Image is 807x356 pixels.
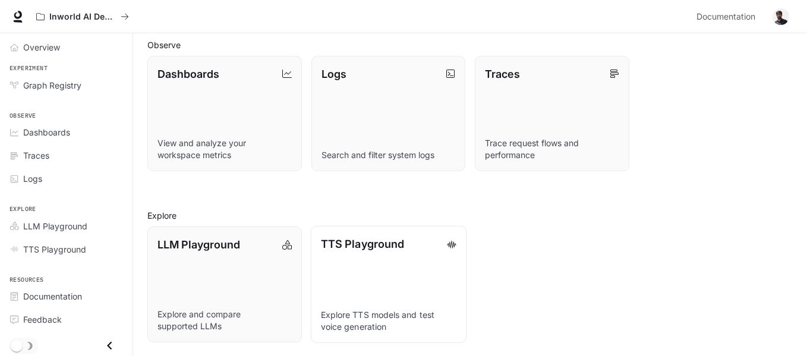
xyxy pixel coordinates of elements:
[5,216,128,237] a: LLM Playground
[485,66,520,82] p: Traces
[485,137,619,161] p: Trace request flows and performance
[5,239,128,260] a: TTS Playground
[23,149,49,162] span: Traces
[31,5,134,29] button: All workspaces
[147,209,793,222] h2: Explore
[23,79,81,92] span: Graph Registry
[5,122,128,143] a: Dashboards
[321,66,346,82] p: Logs
[696,10,755,24] span: Documentation
[321,149,456,161] p: Search and filter system logs
[23,41,60,53] span: Overview
[147,56,302,172] a: DashboardsView and analyze your workspace metrics
[5,168,128,189] a: Logs
[692,5,764,29] a: Documentation
[23,243,86,256] span: TTS Playground
[23,220,87,232] span: LLM Playground
[769,5,793,29] button: User avatar
[157,66,219,82] p: Dashboards
[23,290,82,303] span: Documentation
[157,308,292,332] p: Explore and compare supported LLMs
[23,126,70,138] span: Dashboards
[11,339,23,352] span: Dark mode toggle
[23,172,42,185] span: Logs
[5,286,128,307] a: Documentation
[5,75,128,96] a: Graph Registry
[311,56,466,172] a: LogsSearch and filter system logs
[23,313,62,326] span: Feedback
[49,12,116,22] p: Inworld AI Demos
[320,236,403,252] p: TTS Playground
[5,145,128,166] a: Traces
[157,137,292,161] p: View and analyze your workspace metrics
[5,37,128,58] a: Overview
[773,8,789,25] img: User avatar
[147,39,793,51] h2: Observe
[157,237,240,253] p: LLM Playground
[147,226,302,342] a: LLM PlaygroundExplore and compare supported LLMs
[320,308,456,332] p: Explore TTS models and test voice generation
[5,309,128,330] a: Feedback
[310,226,466,343] a: TTS PlaygroundExplore TTS models and test voice generation
[475,56,629,172] a: TracesTrace request flows and performance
